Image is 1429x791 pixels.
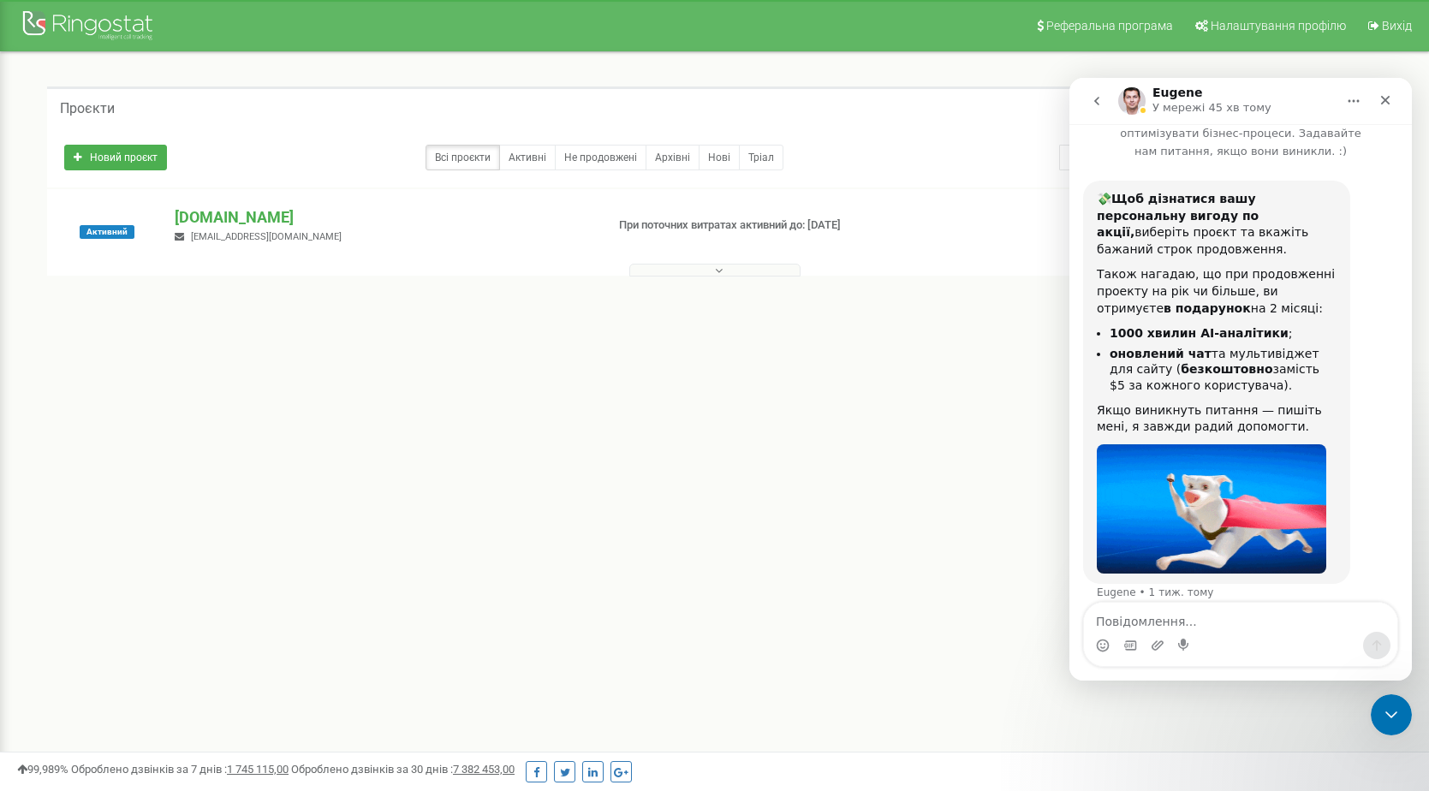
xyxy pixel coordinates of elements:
a: Всі проєкти [426,145,500,170]
p: При поточних витратах активний до: [DATE] [619,217,925,234]
p: [DOMAIN_NAME] [175,206,591,229]
input: Пошук [1059,145,1288,170]
span: Налаштування профілю [1211,19,1346,33]
a: Архівні [646,145,700,170]
span: Оброблено дзвінків за 7 днів : [71,763,289,776]
span: Реферальна програма [1046,19,1173,33]
u: 7 382 453,00 [453,763,515,776]
a: Активні [499,145,556,170]
a: Не продовжені [555,145,646,170]
span: Вихід [1382,19,1412,33]
h5: Проєкти [60,101,115,116]
a: Нові [699,145,740,170]
span: Активний [80,225,134,239]
a: Тріал [739,145,783,170]
u: 1 745 115,00 [227,763,289,776]
a: Новий проєкт [64,145,167,170]
span: [EMAIL_ADDRESS][DOMAIN_NAME] [191,231,342,242]
span: 99,989% [17,763,68,776]
span: Оброблено дзвінків за 30 днів : [291,763,515,776]
iframe: Intercom live chat [1069,78,1412,681]
iframe: Intercom live chat [1371,694,1412,735]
